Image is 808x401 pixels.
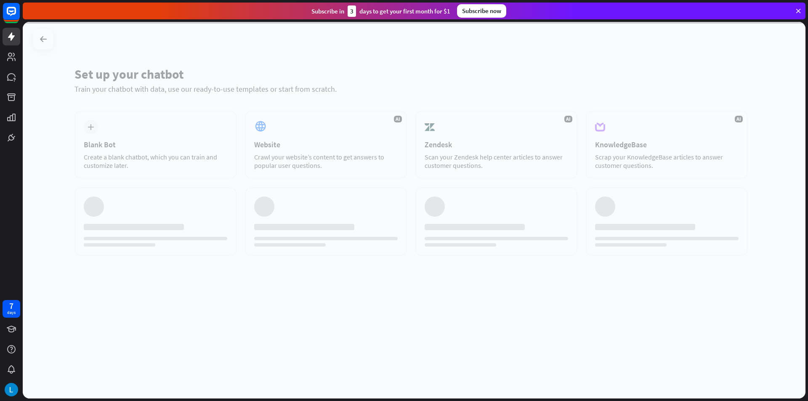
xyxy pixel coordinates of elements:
[9,302,13,310] div: 7
[311,5,450,17] div: Subscribe in days to get your first month for $1
[348,5,356,17] div: 3
[3,300,20,318] a: 7 days
[7,310,16,316] div: days
[457,4,506,18] div: Subscribe now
